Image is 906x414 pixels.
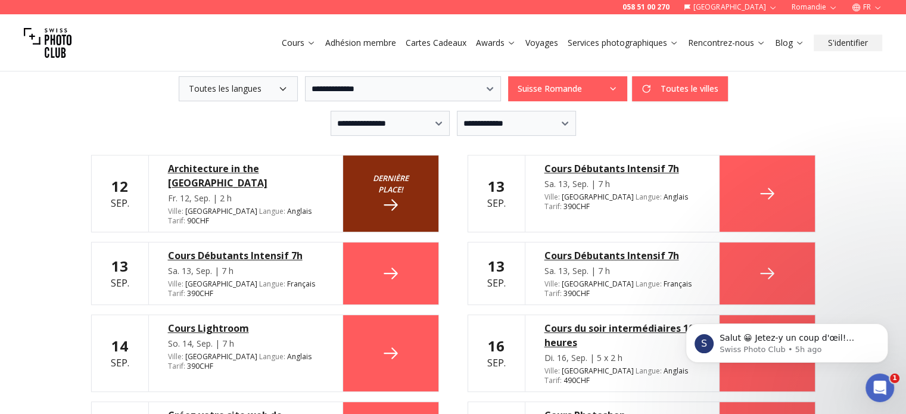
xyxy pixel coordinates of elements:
[343,155,438,232] a: Dernière place!
[568,37,678,49] a: Services photographiques
[111,336,128,356] b: 14
[521,35,563,51] button: Voyages
[168,352,323,371] div: [GEOGRAPHIC_DATA] 390 CHF
[282,37,316,49] a: Cours
[111,337,129,370] div: Sep.
[168,248,323,263] a: Cours Débutants Intensif 7h
[168,338,323,350] div: So. 14, Sep. | 7 h
[525,37,558,49] a: Voyages
[168,207,323,226] div: [GEOGRAPHIC_DATA] 90 CHF
[544,201,562,211] span: Tarif :
[664,192,688,202] span: Anglais
[168,279,183,289] span: Ville :
[544,178,700,190] div: Sa. 13, Sep. | 7 h
[287,279,315,289] span: Français
[476,37,516,49] a: Awards
[487,337,506,370] div: Sep.
[111,177,129,210] div: Sep.
[683,35,770,51] button: Rencontrez-nous
[544,192,700,211] div: [GEOGRAPHIC_DATA] 390 CHF
[563,35,683,51] button: Services photographiques
[406,37,466,49] a: Cartes Cadeaux
[544,366,560,376] span: Ville :
[508,76,627,101] button: Suisse Romande
[111,256,128,276] b: 13
[664,279,692,289] span: Français
[544,248,700,263] a: Cours Débutants Intensif 7h
[814,35,882,51] button: S'identifier
[544,321,700,350] a: Cours du soir intermédiaires 10 heures
[471,35,521,51] button: Awards
[865,373,894,402] iframe: Intercom live chat
[622,2,670,12] a: 058 51 00 270
[325,37,396,49] a: Adhésion membre
[544,279,700,298] div: [GEOGRAPHIC_DATA] 390 CHF
[770,35,809,51] button: Blog
[775,37,804,49] a: Blog
[287,207,312,216] span: Anglais
[259,279,285,289] span: Langue :
[544,161,700,176] a: Cours Débutants Intensif 7h
[488,176,505,196] b: 13
[487,177,506,210] div: Sep.
[179,76,298,101] button: Toutes les langues
[632,76,728,101] button: Toutes le villes
[168,265,323,277] div: Sa. 13, Sep. | 7 h
[168,279,323,298] div: [GEOGRAPHIC_DATA] 390 CHF
[544,265,700,277] div: Sa. 13, Sep. | 7 h
[544,366,700,385] div: [GEOGRAPHIC_DATA] 490 CHF
[362,173,419,195] small: Dernière place!
[636,366,662,376] span: Langue :
[259,206,285,216] span: Langue :
[488,256,505,276] b: 13
[636,279,662,289] span: Langue :
[168,216,185,226] span: Tarif :
[168,206,183,216] span: Ville :
[259,351,285,362] span: Langue :
[168,192,323,204] div: Fr. 12, Sep. | 2 h
[487,257,506,290] div: Sep.
[168,351,183,362] span: Ville :
[168,161,323,190] a: Architecture in the [GEOGRAPHIC_DATA]
[668,298,906,382] iframe: Intercom notifications message
[688,37,765,49] a: Rencontrez-nous
[320,35,401,51] button: Adhésion membre
[544,352,700,364] div: Di. 16, Sep. | 5 x 2 h
[544,375,562,385] span: Tarif :
[111,257,129,290] div: Sep.
[544,279,560,289] span: Ville :
[544,288,562,298] span: Tarif :
[287,352,312,362] span: Anglais
[664,366,688,376] span: Anglais
[488,336,505,356] b: 16
[636,192,662,202] span: Langue :
[890,373,899,383] span: 1
[111,176,128,196] b: 12
[401,35,471,51] button: Cartes Cadeaux
[168,288,185,298] span: Tarif :
[277,35,320,51] button: Cours
[168,321,323,335] a: Cours Lightroom
[544,192,560,202] span: Ville :
[24,19,71,67] img: Swiss photo club
[168,361,185,371] span: Tarif :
